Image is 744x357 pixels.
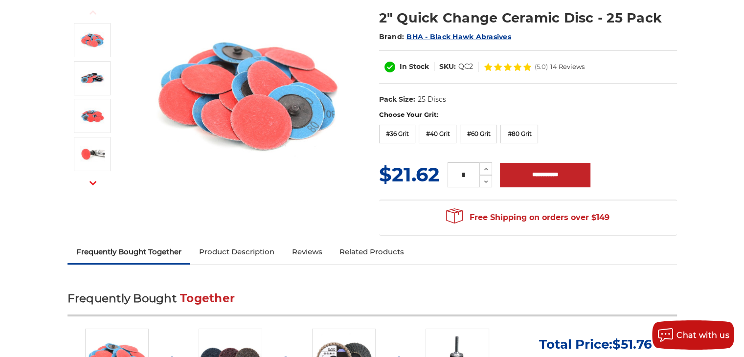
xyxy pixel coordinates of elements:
[458,62,473,72] dd: QC2
[539,336,652,352] p: Total Price:
[379,32,405,41] span: Brand:
[535,64,548,70] span: (5.0)
[550,64,585,70] span: 14 Reviews
[80,142,105,166] img: air die grinder quick change sanding disc
[439,62,456,72] dt: SKU:
[81,172,105,193] button: Next
[80,104,105,128] img: 2" Quick Change Ceramic Disc - 25 Pack
[180,291,235,305] span: Together
[379,94,415,105] dt: Pack Size:
[190,241,283,263] a: Product Description
[446,208,609,227] span: Free Shipping on orders over $149
[676,331,729,340] span: Chat with us
[81,2,105,23] button: Previous
[283,241,331,263] a: Reviews
[331,241,413,263] a: Related Products
[379,8,677,27] h1: 2" Quick Change Ceramic Disc - 25 Pack
[652,320,734,350] button: Chat with us
[80,28,105,52] img: 2 inch quick change sanding disc Ceramic
[400,62,429,71] span: In Stock
[417,94,446,105] dd: 25 Discs
[68,241,190,263] a: Frequently Bought Together
[68,291,177,305] span: Frequently Bought
[612,336,652,352] span: $51.76
[406,32,511,41] a: BHA - Black Hawk Abrasives
[379,162,440,186] span: $21.62
[379,110,677,120] label: Choose Your Grit:
[80,66,105,90] img: 2" Quick Change Ceramic Disc - 25 Pack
